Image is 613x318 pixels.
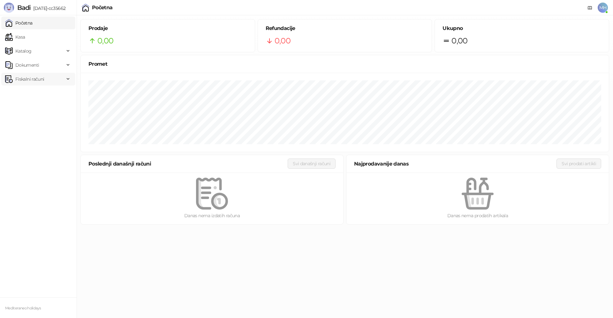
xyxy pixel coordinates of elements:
small: Mediteraneo holidays [5,306,41,310]
h5: Prodaje [88,25,247,32]
div: Promet [88,60,601,68]
div: Početna [92,5,113,10]
span: MH [598,3,608,13]
div: Danas nema prodatih artikala [357,212,599,219]
button: Svi današnji računi [288,159,336,169]
span: 0,00 [451,35,467,47]
div: Poslednji današnji računi [88,160,288,168]
div: Najprodavanije danas [354,160,556,168]
span: Badi [17,4,31,11]
span: Dokumenti [15,59,39,71]
a: Dokumentacija [585,3,595,13]
a: Početna [5,17,33,29]
span: Katalog [15,45,32,57]
span: 0,00 [97,35,113,47]
span: [DATE]-cc35662 [31,5,65,11]
h5: Refundacije [266,25,424,32]
span: Fiskalni računi [15,73,44,85]
a: Kasa [5,31,25,43]
img: Logo [4,3,14,13]
button: Svi prodati artikli [556,159,601,169]
div: Danas nema izdatih računa [91,212,333,219]
h5: Ukupno [443,25,601,32]
span: 0,00 [275,35,291,47]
